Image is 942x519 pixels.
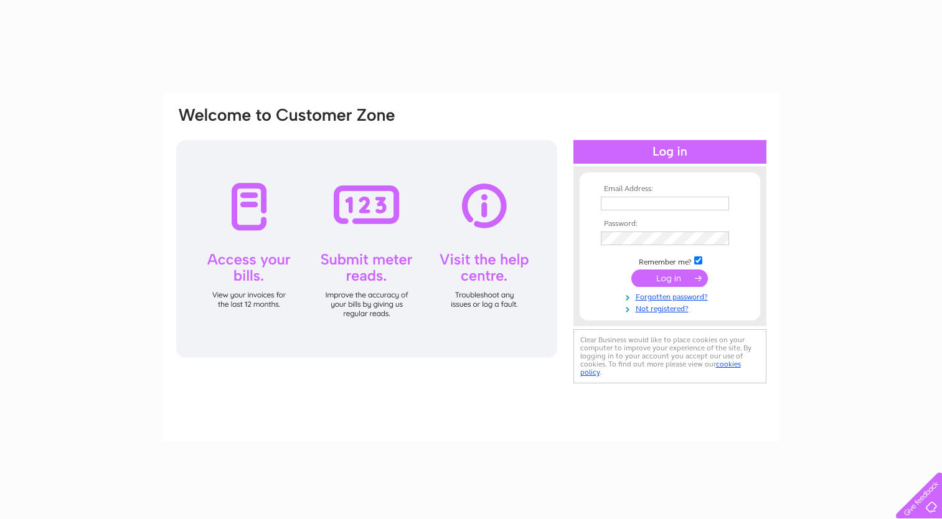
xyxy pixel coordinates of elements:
th: Password: [598,220,742,228]
td: Remember me? [598,255,742,267]
a: cookies policy [580,360,741,376]
a: Forgotten password? [601,290,742,302]
th: Email Address: [598,185,742,194]
div: Clear Business would like to place cookies on your computer to improve your experience of the sit... [573,329,766,383]
a: Not registered? [601,302,742,314]
input: Submit [631,269,708,287]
